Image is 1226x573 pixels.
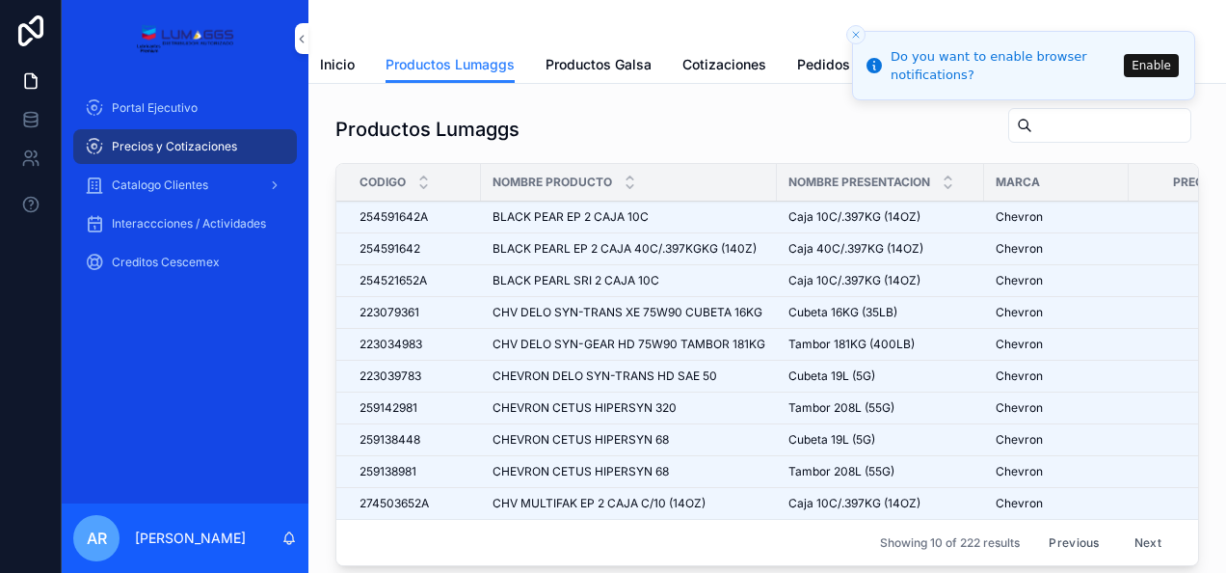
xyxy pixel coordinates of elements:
[996,337,1043,352] span: Chevron
[788,273,920,288] span: Caja 10C/.397KG (14OZ)
[493,464,765,479] a: CHEVRON CETUS HIPERSYN 68
[788,464,973,479] a: Tambor 208L (55G)
[360,305,419,320] span: 223079361
[788,209,973,225] a: Caja 10C/.397KG (14OZ)
[493,496,706,511] span: CHV MULTIFAK EP 2 CAJA C/10 (14OZ)
[360,400,469,416] a: 259142981
[112,100,198,116] span: Portal Ejecutivo
[320,47,355,86] a: Inicio
[360,368,469,384] a: 223039783
[493,305,762,320] span: CHV DELO SYN-TRANS XE 75W90 CUBETA 16KG
[493,368,717,384] span: CHEVRON DELO SYN-TRANS HD SAE 50
[493,368,765,384] a: CHEVRON DELO SYN-TRANS HD SAE 50
[493,209,649,225] span: BLACK PEAR EP 2 CAJA 10C
[493,496,765,511] a: CHV MULTIFAK EP 2 CAJA C/10 (14OZ)
[493,241,765,257] a: BLACK PEARL EP 2 CAJA 40C/.397KGKG (140Z)
[493,400,677,416] span: CHEVRON CETUS HIPERSYN 320
[788,400,973,416] a: Tambor 208L (55G)
[788,496,973,511] a: Caja 10C/.397KG (14OZ)
[996,305,1117,320] a: Chevron
[112,139,237,154] span: Precios y Cotizaciones
[788,273,973,288] a: Caja 10C/.397KG (14OZ)
[73,168,297,203] a: Catalogo Clientes
[788,241,973,257] a: Caja 40C/.397KG (14OZ)
[360,464,416,479] span: 259138981
[996,496,1117,511] a: Chevron
[112,177,208,193] span: Catalogo Clientes
[360,496,469,511] a: 274503652A
[682,47,766,86] a: Cotizaciones
[996,175,1040,190] span: Marca
[360,209,469,225] a: 254591642A
[996,432,1043,448] span: Chevron
[546,47,652,86] a: Productos Galsa
[788,496,920,511] span: Caja 10C/.397KG (14OZ)
[788,432,973,448] a: Cubeta 19L (5G)
[73,91,297,125] a: Portal Ejecutivo
[797,55,850,74] span: Pedidos
[360,464,469,479] a: 259138981
[493,273,765,288] a: BLACK PEARL SRI 2 CAJA 10C
[136,23,233,54] img: App logo
[360,241,420,257] span: 254591642
[73,129,297,164] a: Precios y Cotizaciones
[996,464,1117,479] a: Chevron
[788,432,875,448] span: Cubeta 19L (5G)
[996,368,1117,384] a: Chevron
[996,209,1117,225] a: Chevron
[493,400,765,416] a: CHEVRON CETUS HIPERSYN 320
[996,400,1117,416] a: Chevron
[996,368,1043,384] span: Chevron
[360,175,406,190] span: Codigo
[493,337,765,352] a: CHV DELO SYN-GEAR HD 75W90 TAMBOR 181KG
[788,305,973,320] a: Cubeta 16KG (35LB)
[493,273,659,288] span: BLACK PEARL SRI 2 CAJA 10C
[682,55,766,74] span: Cotizaciones
[73,245,297,280] a: Creditos Cescemex
[493,209,765,225] a: BLACK PEAR EP 2 CAJA 10C
[360,432,420,448] span: 259138448
[360,241,469,257] a: 254591642
[788,400,894,416] span: Tambor 208L (55G)
[360,432,469,448] a: 259138448
[996,432,1117,448] a: Chevron
[797,47,850,86] a: Pedidos
[996,273,1043,288] span: Chevron
[996,241,1117,257] a: Chevron
[788,337,915,352] span: Tambor 181KG (400LB)
[788,175,930,190] span: Nombre Presentacion
[360,368,421,384] span: 223039783
[360,337,422,352] span: 223034983
[360,496,429,511] span: 274503652A
[112,255,220,270] span: Creditos Cescemex
[62,77,308,305] div: scrollable content
[546,55,652,74] span: Productos Galsa
[360,305,469,320] a: 223079361
[1121,528,1175,558] button: Next
[996,241,1043,257] span: Chevron
[360,273,427,288] span: 254521652A
[891,47,1118,85] div: Do you want to enable browser notifications?
[335,116,520,143] h1: Productos Lumaggs
[1035,528,1112,558] button: Previous
[493,241,757,257] span: BLACK PEARL EP 2 CAJA 40C/.397KGKG (140Z)
[996,400,1043,416] span: Chevron
[493,305,765,320] a: CHV DELO SYN-TRANS XE 75W90 CUBETA 16KG
[788,464,894,479] span: Tambor 208L (55G)
[996,273,1117,288] a: Chevron
[880,535,1020,551] span: Showing 10 of 222 results
[360,337,469,352] a: 223034983
[788,368,973,384] a: Cubeta 19L (5G)
[788,305,897,320] span: Cubeta 16KG (35LB)
[1124,54,1179,77] button: Enable
[73,206,297,241] a: Interaccciones / Actividades
[360,400,417,416] span: 259142981
[996,209,1043,225] span: Chevron
[320,55,355,74] span: Inicio
[788,209,920,225] span: Caja 10C/.397KG (14OZ)
[788,337,973,352] a: Tambor 181KG (400LB)
[846,25,866,44] button: Close toast
[996,464,1043,479] span: Chevron
[360,273,469,288] a: 254521652A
